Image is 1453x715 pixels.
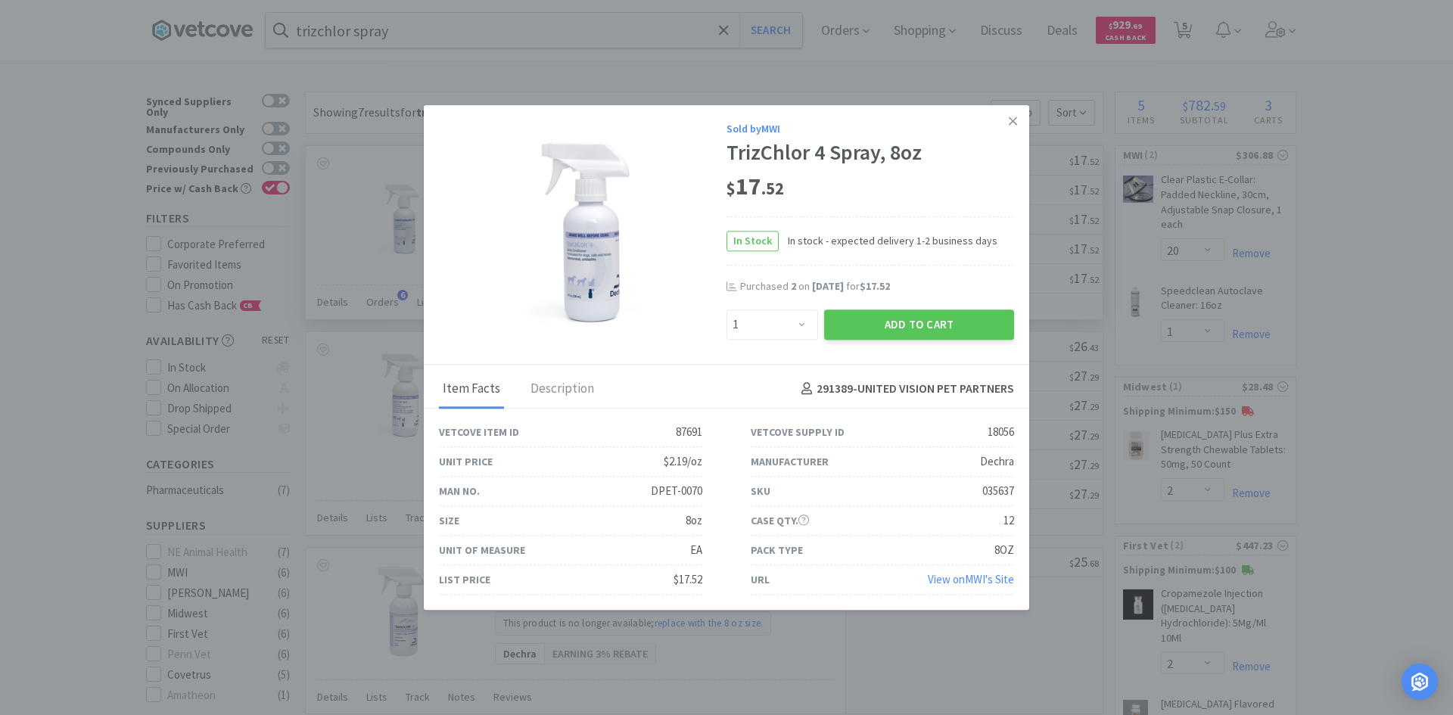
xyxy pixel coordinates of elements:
div: 18056 [988,423,1014,441]
div: List Price [439,571,490,588]
div: 87691 [676,423,702,441]
div: $2.19/oz [664,452,702,471]
div: URL [751,571,770,588]
span: 17 [726,172,784,202]
span: [DATE] [812,279,844,293]
h4: 291389 - UNITED VISION PET PARTNERS [795,380,1014,399]
div: Purchased on for [740,279,1014,294]
div: DPET-0070 [651,482,702,500]
div: Man No. [439,483,480,499]
div: Description [527,371,598,409]
div: 12 [1003,511,1014,530]
span: $17.52 [860,279,890,293]
div: TrizChlor 4 Spray, 8oz [726,140,1014,166]
div: Dechra [980,452,1014,471]
span: In Stock [727,232,778,250]
div: EA [690,541,702,559]
div: Size [439,512,459,529]
div: 8OZ [994,541,1014,559]
div: Unit Price [439,453,493,470]
div: Sold by MWI [726,120,1014,137]
div: Open Intercom Messenger [1402,664,1438,700]
div: 8oz [686,511,702,530]
button: Add to Cart [824,309,1014,340]
span: 2 [791,279,796,293]
div: Manufacturer [751,453,829,470]
div: Case Qty. [751,512,809,529]
span: . 52 [761,179,784,200]
span: In stock - expected delivery 1-2 business days [779,233,997,250]
div: $17.52 [674,570,702,589]
img: ab05db788722469b8bf4eacacb88403a_18056.png [521,132,644,328]
div: 035637 [982,482,1014,500]
div: Item Facts [439,371,504,409]
div: SKU [751,483,770,499]
a: View onMWI's Site [928,572,1014,586]
div: Vetcove Supply ID [751,424,845,440]
div: Unit of Measure [439,542,525,558]
div: Pack Type [751,542,803,558]
span: $ [726,179,736,200]
div: Vetcove Item ID [439,424,519,440]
